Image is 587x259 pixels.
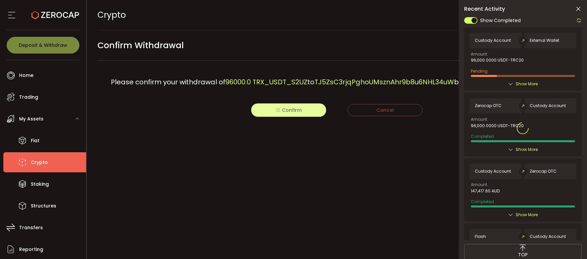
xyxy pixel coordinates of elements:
span: Transfers [19,223,43,233]
span: Cancel [376,107,394,113]
span: Home [19,71,33,80]
span: TJ5ZsC3rjqPghoUMsznAhr9b8u6NHL34uW [314,77,454,87]
span: Trading [19,92,38,102]
span: Recent Activity [464,6,505,12]
span: Please confirm your withdrawal of [111,77,225,87]
span: 96000.0 TRX_USDT_S2UZ [225,77,307,87]
button: Deposit & Withdraw [7,37,79,54]
span: Structures [31,201,56,211]
span: to [307,77,314,87]
span: Staking [31,179,49,189]
span: Deposit & Withdraw [19,43,67,48]
iframe: Chat Widget [554,227,587,259]
span: Confirm Withdrawal [97,38,184,53]
span: Crypto [31,158,48,167]
span: Crypto [97,9,126,21]
button: Cancel [348,104,423,116]
span: TOP [518,251,528,258]
span: Reporting [19,245,43,254]
span: Fiat [31,136,40,146]
span: by clicking on the link below. [454,77,549,87]
span: My Assets [19,114,44,124]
